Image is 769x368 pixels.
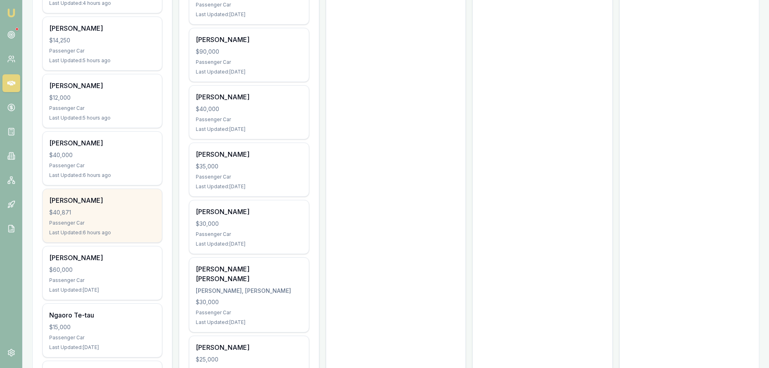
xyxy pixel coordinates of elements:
div: Last Updated: 5 hours ago [49,57,155,64]
div: [PERSON_NAME] [49,23,155,33]
div: [PERSON_NAME] [196,207,302,217]
div: Passenger Car [196,116,302,123]
div: Last Updated: [DATE] [49,344,155,351]
div: Passenger Car [49,277,155,284]
div: [PERSON_NAME] [196,149,302,159]
div: $40,000 [196,105,302,113]
div: Last Updated: [DATE] [196,183,302,190]
div: Passenger Car [196,309,302,316]
div: $14,250 [49,36,155,44]
div: Passenger Car [196,59,302,65]
div: [PERSON_NAME], [PERSON_NAME] [196,287,302,295]
div: $30,000 [196,298,302,306]
div: Passenger Car [49,334,155,341]
img: emu-icon-u.png [6,8,16,18]
div: Last Updated: 5 hours ago [49,115,155,121]
div: [PERSON_NAME] [49,81,155,90]
div: Last Updated: [DATE] [196,69,302,75]
div: $15,000 [49,323,155,331]
div: Last Updated: [DATE] [49,287,155,293]
div: $12,000 [49,94,155,102]
div: $25,000 [196,355,302,364]
div: Passenger Car [196,2,302,8]
div: [PERSON_NAME] [196,343,302,352]
div: Passenger Car [196,174,302,180]
div: $90,000 [196,48,302,56]
div: Last Updated: [DATE] [196,319,302,326]
div: Passenger Car [49,162,155,169]
div: Last Updated: [DATE] [196,241,302,247]
div: Passenger Car [49,220,155,226]
div: $60,000 [49,266,155,274]
div: Passenger Car [196,231,302,238]
div: Passenger Car [49,48,155,54]
div: [PERSON_NAME] [49,196,155,205]
div: [PERSON_NAME] [196,92,302,102]
div: Ngaoro Te-tau [49,310,155,320]
div: Passenger Car [49,105,155,111]
div: Last Updated: 6 hours ago [49,172,155,179]
div: $40,871 [49,208,155,217]
div: Last Updated: [DATE] [196,126,302,132]
div: $40,000 [49,151,155,159]
div: [PERSON_NAME] [49,138,155,148]
div: $35,000 [196,162,302,170]
div: Last Updated: 6 hours ago [49,229,155,236]
div: [PERSON_NAME] [49,253,155,263]
div: [PERSON_NAME] [PERSON_NAME] [196,264,302,284]
div: $30,000 [196,220,302,228]
div: Last Updated: [DATE] [196,11,302,18]
div: [PERSON_NAME] [196,35,302,44]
